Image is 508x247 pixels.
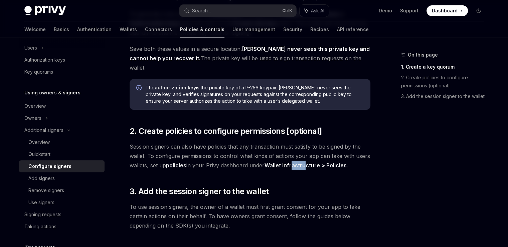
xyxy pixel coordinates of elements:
button: Toggle dark mode [473,5,484,16]
span: To use session signers, the owner of a wallet must first grant consent for your app to take certa... [130,202,370,230]
a: Overview [19,136,105,148]
a: Signing requests [19,209,105,221]
a: Demo [379,7,392,14]
a: Recipes [310,21,329,37]
a: User management [232,21,275,37]
a: Support [400,7,418,14]
div: Key quorums [24,68,53,76]
svg: Info [136,85,143,92]
span: 2. Create policies to configure permissions [optional] [130,126,322,137]
div: Additional signers [24,126,63,134]
a: Use signers [19,196,105,209]
a: Authentication [77,21,112,37]
span: Session signers can also have policies that any transaction must satisfy to be signed by the wall... [130,142,370,170]
button: Search...CtrlK [179,5,296,17]
a: Basics [54,21,69,37]
a: Authorization keys [19,54,105,66]
div: Use signers [28,198,54,207]
a: policies [166,162,186,169]
img: dark logo [24,6,66,15]
strong: authorization key [155,85,196,90]
div: Signing requests [24,211,61,219]
a: Connectors [145,21,172,37]
span: Ctrl K [282,8,292,13]
div: Overview [24,102,46,110]
a: Key quorums [19,66,105,78]
h5: Using owners & signers [24,89,80,97]
strong: [PERSON_NAME] never sees this private key and cannot help you recover it. [130,46,370,62]
a: Policies & controls [180,21,224,37]
a: Configure signers [19,160,105,172]
a: Security [283,21,302,37]
span: On this page [408,51,438,59]
div: Authorization keys [24,56,65,64]
span: Dashboard [432,7,458,14]
a: Wallets [120,21,137,37]
a: Overview [19,100,105,112]
a: Welcome [24,21,46,37]
div: Overview [28,138,50,146]
a: Taking actions [19,221,105,233]
a: 1. Create a key quorum [401,62,489,72]
a: 3. Add the session signer to the wallet [401,91,489,102]
a: Remove signers [19,184,105,196]
button: Ask AI [300,5,329,17]
a: API reference [337,21,369,37]
span: 3. Add the session signer to the wallet [130,186,269,197]
span: Save both these values in a secure location. The private key will be used to sign transaction req... [130,44,370,72]
strong: Wallet infrastructure > Policies [265,162,347,169]
a: Quickstart [19,148,105,160]
div: Configure signers [28,162,71,170]
span: Ask AI [311,7,324,14]
div: Add signers [28,174,55,182]
div: Search... [192,7,211,15]
a: 2. Create policies to configure permissions [optional] [401,72,489,91]
div: Owners [24,114,41,122]
div: Remove signers [28,186,64,194]
div: Quickstart [28,150,50,158]
a: Dashboard [427,5,468,16]
span: The is the private key of a P-256 keypair. [PERSON_NAME] never sees the private key, and verifies... [146,84,364,104]
a: Add signers [19,172,105,184]
div: Taking actions [24,223,56,231]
